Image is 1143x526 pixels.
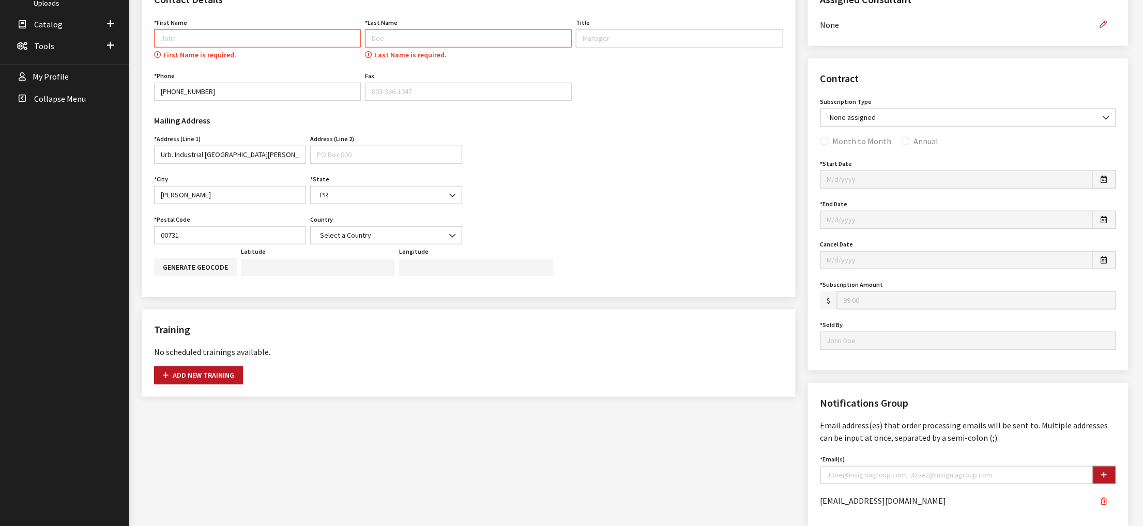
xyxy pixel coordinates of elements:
label: Country [310,215,333,224]
label: State [310,175,329,184]
span: $ [820,291,837,310]
input: 803-366-1047 [365,83,572,101]
label: Cancel Date [820,240,854,249]
input: 29730 [154,226,306,244]
span: Catalog [34,19,63,29]
input: M/d/yyyy [820,171,1093,189]
span: Collapse Menu [34,94,86,104]
span: None [820,19,1091,31]
input: Rock Hill [154,186,306,204]
button: Edit Assigned Consultant [1091,16,1116,34]
h2: Training [154,322,783,337]
label: Postal Code [154,215,190,224]
input: M/d/yyyy [820,211,1093,229]
span: First Name is required. [163,50,236,59]
label: Subscription Amount [820,280,883,289]
h2: Notifications Group [820,395,1116,411]
input: M/d/yyyy [820,251,1093,269]
button: Generate geocode [154,258,237,276]
label: Longitude [399,247,429,256]
h2: Contract [820,71,1116,86]
span: None assigned [820,109,1116,127]
span: PR [317,190,455,200]
label: Fax [365,71,374,81]
input: 99.00 [837,291,1116,310]
button: Add [1093,466,1116,484]
label: Email(s) [820,455,845,464]
label: Phone [154,71,175,81]
input: JDoe@insigniagroup.com; JDoe2@insigniagroup.com [820,466,1093,484]
span: PR [310,186,462,204]
label: Start Date [820,159,852,168]
span: My Profile [33,72,69,82]
span: None assigned [827,112,1109,123]
input: Manager [576,29,783,48]
button: Open date picker [1092,211,1116,229]
input: John Doe [820,332,1116,350]
label: Address (Line 2) [310,134,354,144]
label: Address (Line 1) [154,134,201,144]
label: Subscription Type [820,97,872,106]
input: PO Box 000 [310,146,462,164]
label: Last Name [365,18,398,27]
p: Email address(es) that order processing emails will be sent to. Multiple addresses can be input a... [820,419,1116,444]
input: Doe [365,29,572,48]
span: Select a Country [317,230,455,241]
label: Title [576,18,590,27]
input: 153 South Oakland Avenue [154,146,306,164]
button: Add new training [154,366,243,384]
span: Last Name is required. [374,50,447,59]
label: Annual [914,135,939,147]
span: Add new training [163,370,234,380]
label: End Date [820,199,848,209]
label: City [154,175,168,184]
button: Remove the email [1092,492,1116,510]
h3: Mailing Address [154,114,462,127]
button: Open date picker [1092,171,1116,189]
span: Select a Country [310,226,462,244]
label: Month to Month [833,135,892,147]
label: First Name [154,18,187,27]
span: Tools [34,41,54,51]
input: John [154,29,361,48]
label: Latitude [241,247,266,256]
span: [EMAIL_ADDRESS][DOMAIN_NAME] [820,492,947,507]
label: Sold By [820,320,843,330]
input: 888-579-4458 [154,83,361,101]
button: Open date picker [1092,251,1116,269]
div: No scheduled trainings available. [154,346,783,358]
